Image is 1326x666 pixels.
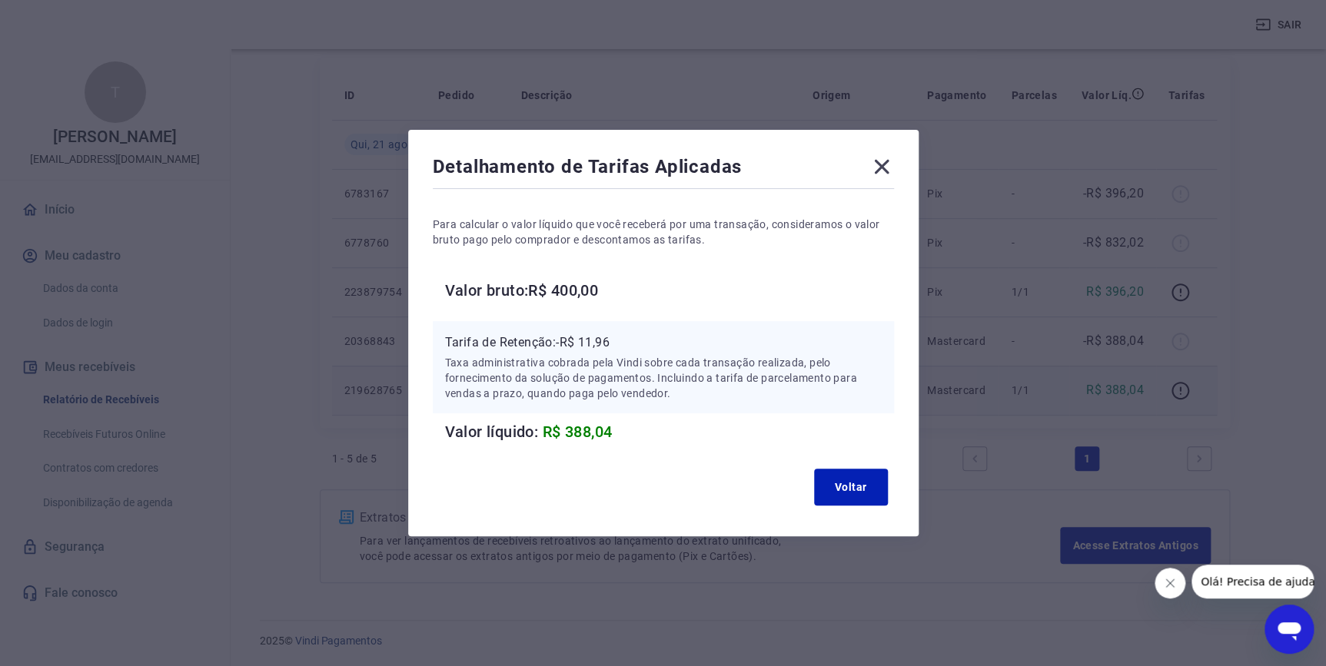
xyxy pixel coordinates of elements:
iframe: Fechar mensagem [1155,568,1185,598]
h6: Valor líquido: [445,419,894,444]
span: R$ 388,04 [543,422,613,441]
iframe: Botão para abrir a janela de mensagens [1265,605,1314,654]
p: Para calcular o valor líquido que você receberá por uma transação, consideramos o valor bruto pag... [433,217,894,247]
button: Voltar [814,469,888,505]
p: Taxa administrativa cobrada pela Vindi sobre cada transação realizada, pelo fornecimento da soluç... [445,355,882,401]
iframe: Mensagem da empresa [1191,565,1314,598]
h6: Valor bruto: R$ 400,00 [445,278,894,303]
div: Detalhamento de Tarifas Aplicadas [433,154,894,185]
span: Olá! Precisa de ajuda? [9,11,129,23]
p: Tarifa de Retenção: -R$ 11,96 [445,333,882,352]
